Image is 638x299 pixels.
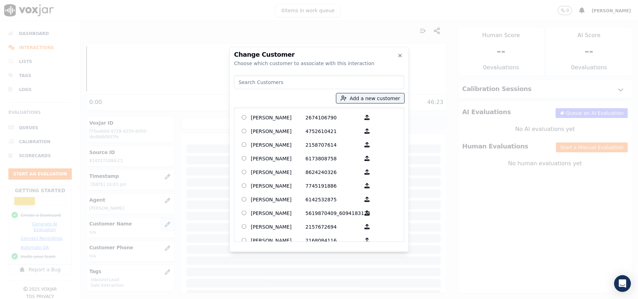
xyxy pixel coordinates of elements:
[306,112,360,123] p: 2674106790
[242,156,246,161] input: [PERSON_NAME] 6173808758
[306,167,360,178] p: 8624240326
[234,60,404,67] div: Choose which customer to associate with this interaction
[360,235,374,246] button: [PERSON_NAME] 2168084116
[251,153,306,164] p: [PERSON_NAME]
[251,139,306,150] p: [PERSON_NAME]
[242,115,246,120] input: [PERSON_NAME] 2674106790
[242,224,246,229] input: [PERSON_NAME] 2157672694
[360,153,374,164] button: [PERSON_NAME] 6173808758
[251,194,306,205] p: [PERSON_NAME]
[360,139,374,150] button: [PERSON_NAME] 2158707614
[251,235,306,246] p: [PERSON_NAME]
[251,221,306,232] p: [PERSON_NAME]
[306,208,360,218] p: 5619870409_6094183124
[306,221,360,232] p: 2157672694
[251,180,306,191] p: [PERSON_NAME]
[234,51,404,58] h2: Change Customer
[242,170,246,174] input: [PERSON_NAME] 8624240326
[360,167,374,178] button: [PERSON_NAME] 8624240326
[360,221,374,232] button: [PERSON_NAME] 2157672694
[242,197,246,202] input: [PERSON_NAME] 6142532875
[242,238,246,243] input: [PERSON_NAME] 2168084116
[242,142,246,147] input: [PERSON_NAME] 2158707614
[234,75,404,89] input: Search Customers
[306,235,360,246] p: 2168084116
[306,139,360,150] p: 2158707614
[251,208,306,218] p: [PERSON_NAME]
[614,275,631,292] div: Open Intercom Messenger
[251,126,306,137] p: [PERSON_NAME]
[360,208,374,218] button: [PERSON_NAME] 5619870409_6094183124
[360,112,374,123] button: [PERSON_NAME] 2674106790
[360,180,374,191] button: [PERSON_NAME] 7745191886
[360,194,374,205] button: [PERSON_NAME] 6142532875
[242,129,246,133] input: [PERSON_NAME] 4752610421
[306,126,360,137] p: 4752610421
[360,126,374,137] button: [PERSON_NAME] 4752610421
[251,112,306,123] p: [PERSON_NAME]
[242,211,246,215] input: [PERSON_NAME] 5619870409_6094183124
[251,167,306,178] p: [PERSON_NAME]
[242,183,246,188] input: [PERSON_NAME] 7745191886
[306,180,360,191] p: 7745191886
[336,93,404,103] button: Add a new customer
[306,153,360,164] p: 6173808758
[306,194,360,205] p: 6142532875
